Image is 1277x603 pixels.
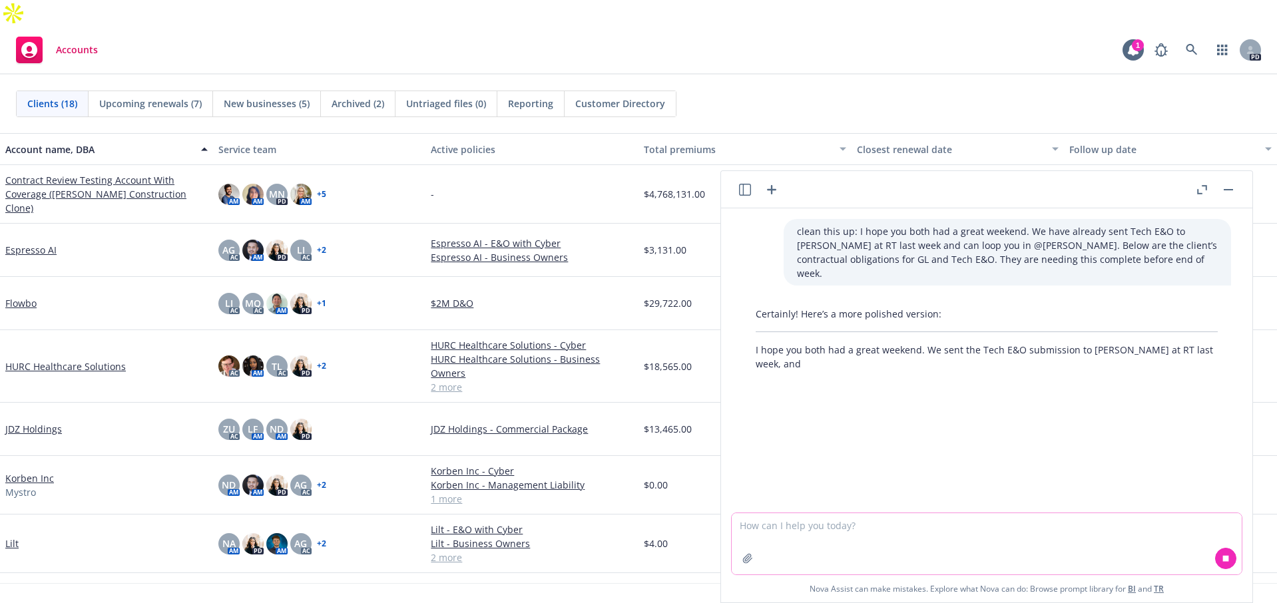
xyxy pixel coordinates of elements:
span: $13,465.00 [644,422,692,436]
img: photo [290,419,312,440]
a: Espresso AI [5,243,57,257]
a: JDZ Holdings [5,422,62,436]
a: $2M D&O [431,296,633,310]
img: photo [218,355,240,377]
a: Report a Bug [1148,37,1174,63]
a: + 2 [317,246,326,254]
a: 1 more [431,492,633,506]
img: photo [290,184,312,205]
a: Lilt - Business Owners [431,536,633,550]
a: Espresso AI - E&O with Cyber [431,236,633,250]
a: Flowbo [5,296,37,310]
span: New businesses (5) [224,97,310,110]
p: Certainly! Here’s a more polished version: [756,307,1218,321]
button: Total premiums [638,133,852,165]
span: AG [294,536,307,550]
span: $18,565.00 [644,359,692,373]
a: BI [1128,583,1136,594]
span: NA [222,536,236,550]
span: Nova Assist can make mistakes. Explore what Nova can do: Browse prompt library for and [726,575,1247,602]
span: $0.00 [644,478,668,492]
a: Korben Inc - Management Liability [431,478,633,492]
a: TR [1154,583,1164,594]
a: HURC Healthcare Solutions - Cyber [431,338,633,352]
a: 2 more [431,380,633,394]
a: + 1 [317,300,326,307]
img: photo [266,533,288,554]
span: Upcoming renewals (7) [99,97,202,110]
a: HURC Healthcare Solutions - Business Owners [431,352,633,380]
span: AG [294,478,307,492]
span: LI [225,296,233,310]
span: ND [222,478,236,492]
span: ZU [223,422,235,436]
a: + 2 [317,362,326,370]
span: - [431,187,434,201]
a: Espresso AI - Business Owners [431,250,633,264]
span: LF [248,422,258,436]
span: Reporting [508,97,553,110]
div: Total premiums [644,142,832,156]
div: Closest renewal date [857,142,1045,156]
button: Service team [213,133,426,165]
span: ND [270,422,284,436]
img: photo [242,355,264,377]
img: photo [242,184,264,205]
a: Contract Review Testing Account With Coverage ([PERSON_NAME] Construction Clone) [5,173,208,215]
img: photo [266,240,288,261]
div: Account name, DBA [5,142,193,156]
a: Lilt [5,536,19,550]
a: + 2 [317,540,326,548]
span: MN [269,187,285,201]
a: + 2 [317,481,326,489]
span: Mystro [5,485,36,499]
a: JDZ Holdings - Commercial Package [431,422,633,436]
a: Switch app [1209,37,1236,63]
span: $29,722.00 [644,296,692,310]
span: AG [222,243,235,257]
a: HURC Healthcare Solutions [5,359,126,373]
img: photo [290,355,312,377]
img: photo [266,293,288,314]
div: Service team [218,142,421,156]
p: I hope you both had a great weekend. We sent the Tech E&O submission to [PERSON_NAME] at RT last ... [756,343,1218,371]
button: Follow up date [1064,133,1277,165]
span: Customer Directory [575,97,665,110]
img: photo [290,293,312,314]
a: Accounts [11,31,103,69]
img: photo [218,184,240,205]
div: Active policies [431,142,633,156]
span: Clients (18) [27,97,77,110]
a: Search [1178,37,1205,63]
a: Korben Inc - Cyber [431,464,633,478]
span: MQ [245,296,261,310]
a: Korben Inc [5,471,54,485]
img: photo [242,533,264,554]
a: 2 more [431,550,633,564]
img: photo [242,240,264,261]
img: photo [242,475,264,496]
span: TL [272,359,282,373]
a: Lilt - E&O with Cyber [431,522,633,536]
img: photo [266,475,288,496]
div: Follow up date [1069,142,1257,156]
p: clean this up: I hope you both had a great weekend. We have already sent Tech E&O to [PERSON_NAME... [797,224,1218,280]
div: 1 [1132,39,1144,51]
span: Archived (2) [332,97,384,110]
a: + 5 [317,190,326,198]
span: $4.00 [644,536,668,550]
button: Closest renewal date [852,133,1065,165]
span: $3,131.00 [644,243,686,257]
span: Accounts [56,45,98,55]
span: Untriaged files (0) [406,97,486,110]
span: $4,768,131.00 [644,187,705,201]
button: Active policies [425,133,638,165]
span: LI [297,243,305,257]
